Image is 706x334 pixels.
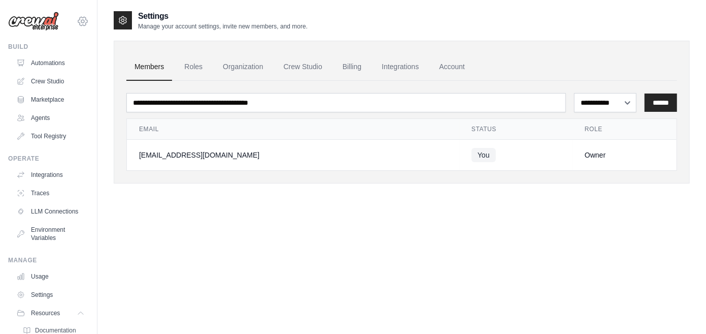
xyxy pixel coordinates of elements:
[12,268,89,285] a: Usage
[126,53,172,81] a: Members
[139,150,447,160] div: [EMAIL_ADDRESS][DOMAIN_NAME]
[12,287,89,303] a: Settings
[12,222,89,246] a: Environment Variables
[276,53,330,81] a: Crew Studio
[573,119,677,140] th: Role
[12,110,89,126] a: Agents
[472,148,496,162] span: You
[8,43,89,51] div: Build
[31,309,60,317] span: Resources
[8,256,89,264] div: Manage
[138,22,308,31] p: Manage your account settings, invite new members, and more.
[138,10,308,22] h2: Settings
[215,53,271,81] a: Organization
[12,167,89,183] a: Integrations
[12,55,89,71] a: Automations
[12,185,89,201] a: Traces
[12,73,89,89] a: Crew Studio
[127,119,459,140] th: Email
[8,12,59,31] img: Logo
[12,128,89,144] a: Tool Registry
[374,53,427,81] a: Integrations
[12,92,89,108] a: Marketplace
[12,203,89,220] a: LLM Connections
[334,53,369,81] a: Billing
[585,150,664,160] div: Owner
[12,305,89,321] button: Resources
[431,53,473,81] a: Account
[459,119,573,140] th: Status
[8,155,89,163] div: Operate
[176,53,211,81] a: Roles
